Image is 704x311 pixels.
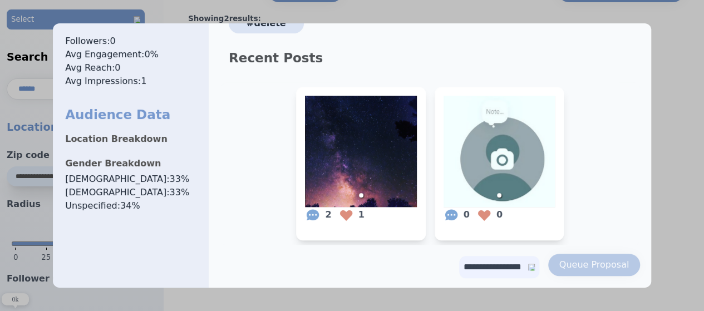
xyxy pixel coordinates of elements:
[359,193,363,198] li: slide item 1
[497,193,501,198] li: slide item 1
[338,207,365,223] span: 1
[65,186,196,199] span: [DEMOGRAPHIC_DATA] : 33 %
[65,172,196,186] span: [DEMOGRAPHIC_DATA] : 33 %
[65,34,196,48] span: Followers: 0
[476,207,503,223] span: 0
[65,61,196,75] span: Avg Reach: 0
[229,13,304,33] span: #delete
[65,48,196,61] span: Avg Engagement: 0 %
[65,106,196,124] h1: Audience Data
[65,199,196,213] span: Unspecified : 34 %
[220,49,640,67] p: Recent Posts
[65,132,196,146] p: Location Breakdown
[65,157,196,170] p: Gender Breakdown
[444,207,470,223] span: 0
[65,75,196,88] span: Avg Impressions: 1
[305,207,331,223] span: 2
[559,258,629,271] div: Queue Proposal
[548,254,641,276] button: Queue Proposal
